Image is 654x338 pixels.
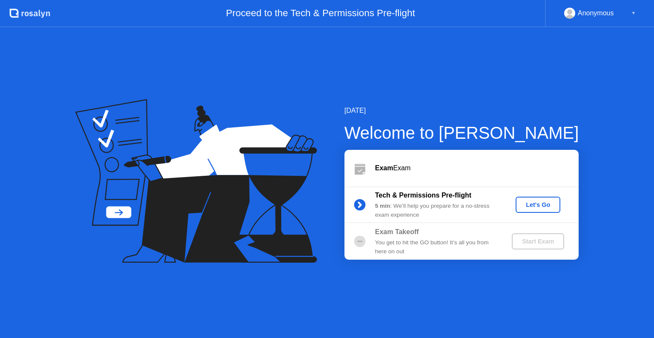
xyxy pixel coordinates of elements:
[344,120,579,146] div: Welcome to [PERSON_NAME]
[512,233,564,249] button: Start Exam
[375,164,393,172] b: Exam
[375,163,579,173] div: Exam
[344,106,579,116] div: [DATE]
[375,238,498,256] div: You get to hit the GO button! It’s all you from here on out
[375,202,498,219] div: : We’ll help you prepare for a no-stress exam experience
[515,238,561,245] div: Start Exam
[375,228,419,235] b: Exam Takeoff
[631,8,636,19] div: ▼
[516,197,560,213] button: Let's Go
[375,192,471,199] b: Tech & Permissions Pre-flight
[519,201,557,208] div: Let's Go
[375,203,390,209] b: 5 min
[578,8,614,19] div: Anonymous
